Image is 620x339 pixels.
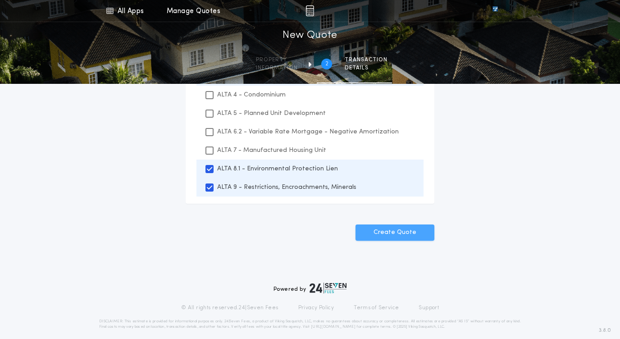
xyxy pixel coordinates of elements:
[99,319,521,330] p: DISCLAIMER: This estimate is provided for informational purposes only. 24|Seven Fees, a product o...
[298,304,334,312] a: Privacy Policy
[217,183,356,192] p: ALTA 9 - Restrictions, Encroachments, Minerals
[186,60,434,204] ul: Select Endorsements
[217,127,399,137] p: ALTA 6.2 - Variable Rate Mortgage - Negative Amortization
[476,6,514,15] img: vs-icon
[305,5,314,16] img: img
[274,283,346,293] div: Powered by
[325,60,328,68] h2: 2
[345,56,387,64] span: Transaction
[354,304,399,312] a: Terms of Service
[256,56,298,64] span: Property
[217,90,286,100] p: ALTA 4 - Condominium
[419,304,439,312] a: Support
[311,325,356,329] a: [URL][DOMAIN_NAME]
[310,283,346,293] img: logo
[599,326,611,334] span: 3.8.0
[181,304,278,312] p: © All rights reserved. 24|Seven Fees
[256,64,298,72] span: information
[217,109,326,118] p: ALTA 5 - Planned Unit Development
[356,224,434,241] button: Create Quote
[345,64,387,72] span: details
[217,146,326,155] p: ALTA 7 - Manufactured Housing Unit
[217,164,338,174] p: ALTA 8.1 - Environmental Protection Lien
[283,28,337,43] h1: New Quote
